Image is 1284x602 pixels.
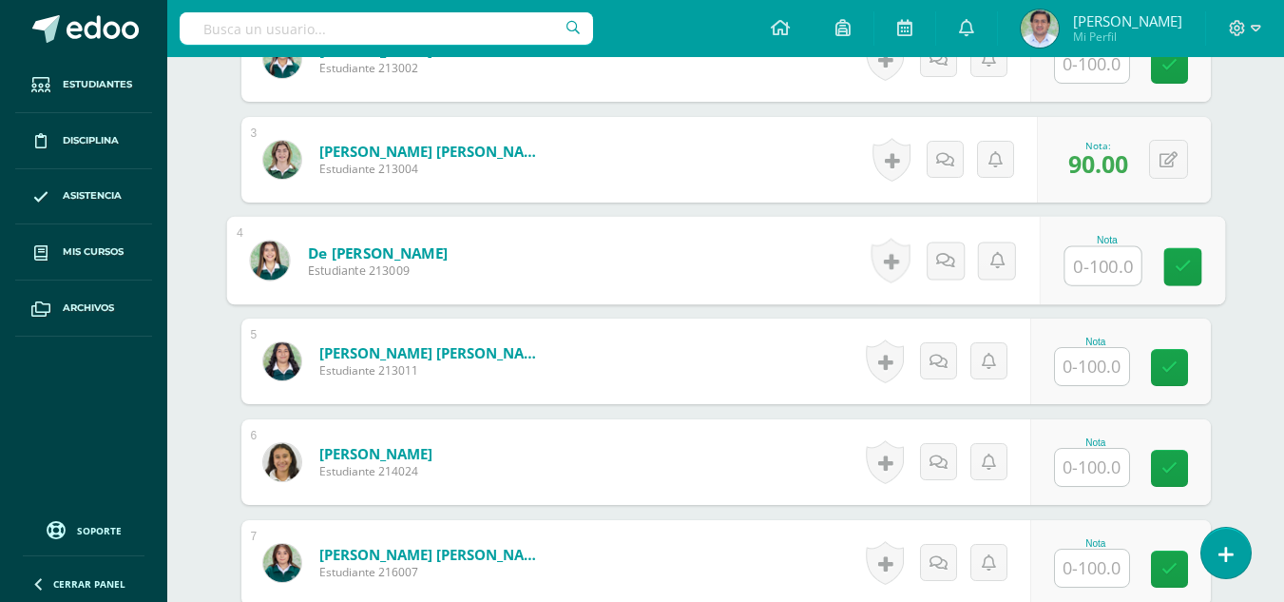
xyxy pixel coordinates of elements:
div: Nota: [1068,139,1128,152]
span: Mi Perfil [1073,29,1182,45]
img: c60824b8cfacba7b1b1594c9ac331b9b.png [263,443,301,481]
input: Busca un usuario... [180,12,593,45]
img: 0c5a41cfdde5bb270759eb943fb6abf5.png [263,544,301,582]
div: Nota [1064,235,1150,245]
input: 0-100.0 [1055,449,1129,486]
span: Estudiante 216007 [319,564,547,580]
span: Mis cursos [63,244,124,260]
img: 05e2717679359c3267a54ebd06b84e64.png [263,141,301,179]
img: 083b1af04f9fe0918e6b283010923b5f.png [1021,10,1059,48]
span: Estudiantes [63,77,132,92]
a: de [PERSON_NAME] [307,243,447,262]
span: Asistencia [63,188,122,204]
a: Mis cursos [15,224,152,281]
span: Estudiante 213004 [319,161,547,177]
span: Estudiante 213002 [319,60,432,76]
span: Estudiante 213009 [307,262,447,280]
a: [PERSON_NAME] [319,444,432,463]
img: 8670e599328e1b651da57b5535759df0.png [263,342,301,380]
div: Nota [1054,337,1138,347]
a: Asistencia [15,169,152,225]
input: 0-100.0 [1055,348,1129,385]
input: 0-100.0 [1055,46,1129,83]
a: Estudiantes [15,57,152,113]
div: Nota [1054,437,1138,448]
img: fb2f8d492602f7e9b19479acfb25a763.png [250,241,289,280]
img: 5e4a5e14f90d64e2256507fcb5a9ae0c.png [263,40,301,78]
a: [PERSON_NAME] [PERSON_NAME] [319,142,547,161]
input: 0-100.0 [1055,550,1129,587]
span: Estudiante 214024 [319,463,432,479]
a: Archivos [15,281,152,337]
span: Estudiante 213011 [319,362,547,379]
span: Archivos [63,301,114,316]
a: [PERSON_NAME] [PERSON_NAME] [319,343,547,362]
span: Soporte [77,524,122,537]
a: Disciplina [15,113,152,169]
span: Cerrar panel [53,577,125,591]
a: Soporte [23,516,144,542]
span: Disciplina [63,133,119,148]
span: 90.00 [1068,147,1128,180]
a: [PERSON_NAME] [PERSON_NAME] [319,545,547,564]
span: [PERSON_NAME] [1073,11,1182,30]
input: 0-100.0 [1064,247,1140,285]
div: Nota [1054,538,1138,549]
